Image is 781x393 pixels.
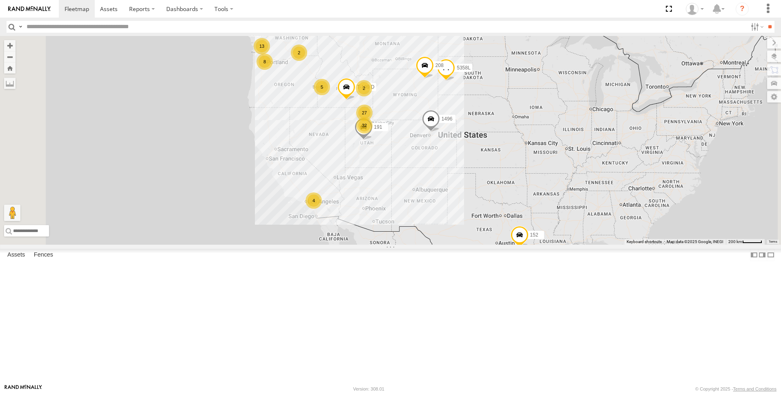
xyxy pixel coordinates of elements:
div: 5 [314,79,330,95]
img: rand-logo.svg [8,6,51,12]
a: Terms and Conditions [733,386,777,391]
div: © Copyright 2025 - [695,386,777,391]
a: Terms (opens in new tab) [769,240,777,243]
button: Map Scale: 200 km per 45 pixels [726,239,765,245]
span: T-199 D [357,84,375,90]
button: Zoom in [4,40,16,51]
div: Tom Braeggar [683,3,707,15]
div: 13 [254,38,270,54]
label: Hide Summary Table [767,249,775,261]
a: Visit our Website [4,385,42,393]
div: 8 [257,54,273,70]
div: Version: 308.01 [353,386,384,391]
div: 32 [356,117,373,134]
i: ? [736,2,749,16]
div: 2 [291,45,307,61]
label: Fences [30,249,57,261]
span: 152 [530,232,538,238]
label: Search Query [17,21,24,33]
span: 191 [374,124,382,130]
label: Measure [4,78,16,89]
label: Assets [3,249,29,261]
span: 5358L [457,65,470,70]
button: Zoom out [4,51,16,63]
span: 1496 [442,116,453,122]
span: 200 km [728,239,742,244]
div: 27 [356,105,373,121]
button: Keyboard shortcuts [627,239,662,245]
label: Dock Summary Table to the Left [750,249,758,261]
span: Map data ©2025 Google, INEGI [667,239,723,244]
button: Zoom Home [4,63,16,74]
div: 4 [306,192,322,209]
button: Drag Pegman onto the map to open Street View [4,205,20,221]
label: Search Filter Options [748,21,765,33]
label: Map Settings [767,91,781,103]
span: 208 [435,62,444,68]
div: 2 [356,80,372,96]
label: Dock Summary Table to the Right [758,249,766,261]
